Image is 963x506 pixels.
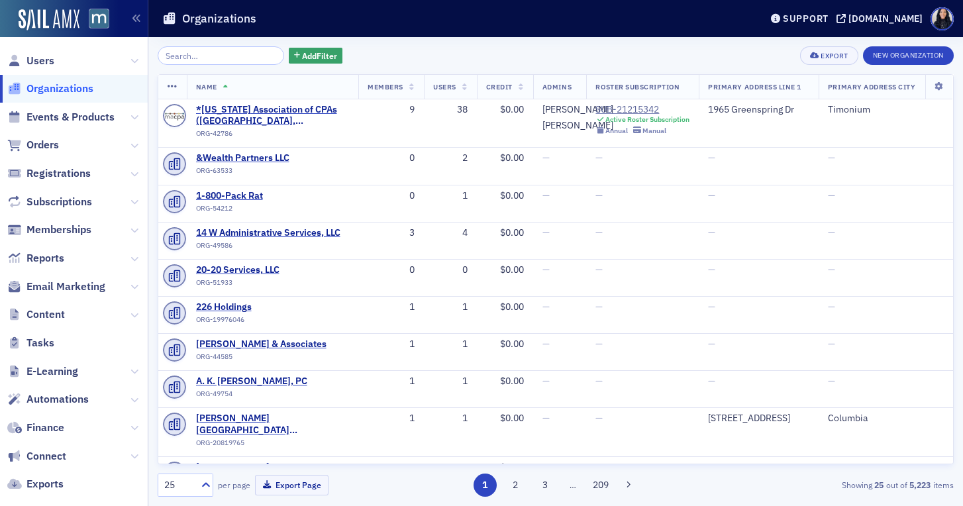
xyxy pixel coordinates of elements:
[500,461,524,473] span: $0.00
[182,11,256,26] h1: Organizations
[828,375,835,387] span: —
[26,166,91,181] span: Registrations
[500,375,524,387] span: $0.00
[433,264,468,276] div: 0
[196,338,327,350] a: [PERSON_NAME] & Associates
[302,50,337,62] span: Add Filter
[196,204,317,217] div: ORG-54212
[500,227,524,238] span: $0.00
[433,152,468,164] div: 2
[433,376,468,387] div: 1
[26,307,65,322] span: Content
[595,227,603,238] span: —
[605,126,628,135] div: Annual
[7,195,92,209] a: Subscriptions
[7,110,115,125] a: Events & Products
[542,461,550,473] span: —
[196,352,327,366] div: ORG-44585
[368,413,415,425] div: 1
[196,315,317,329] div: ORG-19976046
[368,301,415,313] div: 1
[595,264,603,276] span: —
[196,264,317,276] a: 20-20 Services, LLC
[7,421,64,435] a: Finance
[7,138,59,152] a: Orders
[26,421,64,435] span: Finance
[783,13,829,25] div: Support
[7,81,93,96] a: Organizations
[196,413,350,436] span: A.M. Klatzkin (Columbia, MD)
[828,227,835,238] span: —
[7,392,89,407] a: Automations
[708,375,715,387] span: —
[368,82,403,91] span: Members
[255,475,329,495] button: Export Page
[474,474,497,497] button: 1
[368,190,415,202] div: 0
[542,338,550,350] span: —
[542,189,550,201] span: —
[196,152,317,164] span: &Wealth Partners LLC
[500,338,524,350] span: $0.00
[433,104,468,116] div: 38
[196,190,317,202] a: 1-800-Pack Rat
[433,462,468,474] div: 1
[26,477,64,491] span: Exports
[368,376,415,387] div: 1
[196,462,338,474] a: [PERSON_NAME] & Company, LLC
[433,190,468,202] div: 1
[196,166,317,179] div: ORG-63533
[708,264,715,276] span: —
[7,166,91,181] a: Registrations
[828,461,835,473] span: —
[368,104,415,116] div: 9
[196,389,317,403] div: ORG-49754
[907,479,933,491] strong: 5,223
[595,412,603,424] span: —
[26,223,91,237] span: Memberships
[708,413,809,425] div: [STREET_ADDRESS]
[368,264,415,276] div: 0
[79,9,109,31] a: View Homepage
[542,82,572,91] span: Admins
[7,279,105,294] a: Email Marketing
[821,52,848,60] div: Export
[542,104,613,116] a: [PERSON_NAME]
[500,412,524,424] span: $0.00
[708,189,715,201] span: —
[863,48,954,60] a: New Organization
[89,9,109,29] img: SailAMX
[534,474,557,497] button: 3
[595,375,603,387] span: —
[542,120,613,132] a: [PERSON_NAME]
[19,9,79,30] img: SailAMX
[863,46,954,65] button: New Organization
[7,223,91,237] a: Memberships
[595,461,603,473] span: —
[564,479,582,491] span: …
[196,462,338,474] span: AA Askew & Company, LLC
[872,479,886,491] strong: 25
[196,438,350,452] div: ORG-20819765
[26,449,66,464] span: Connect
[196,227,340,239] a: 14 W Administrative Services, LLC
[196,301,317,313] span: 226 Holdings
[26,392,89,407] span: Automations
[500,301,524,313] span: $0.00
[595,152,603,164] span: —
[368,462,415,474] div: 0
[433,301,468,313] div: 1
[542,301,550,313] span: —
[26,251,64,266] span: Reports
[828,264,835,276] span: —
[595,104,689,116] div: SUB-21215342
[7,336,54,350] a: Tasks
[26,81,93,96] span: Organizations
[7,307,65,322] a: Content
[164,478,193,492] div: 25
[368,227,415,239] div: 3
[828,189,835,201] span: —
[836,14,927,23] button: [DOMAIN_NAME]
